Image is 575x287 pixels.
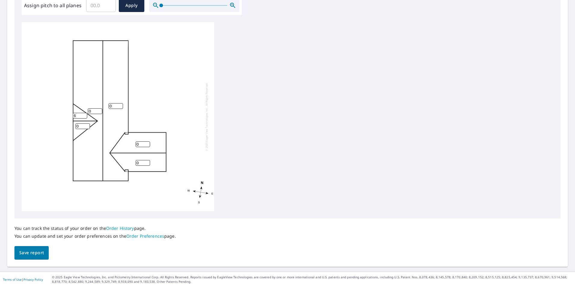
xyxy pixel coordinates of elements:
span: Apply [124,2,140,9]
p: © 2025 Eagle View Technologies, Inc. and Pictometry International Corp. All Rights Reserved. Repo... [52,275,572,284]
a: Privacy Policy [23,277,43,282]
button: Save report [14,246,49,260]
label: Assign pitch to all planes [24,2,81,9]
a: Terms of Use [3,277,22,282]
p: | [3,278,43,281]
a: Order Preferences [126,233,164,239]
span: Save report [19,249,44,257]
p: You can update and set your order preferences on the page. [14,233,176,239]
a: Order History [106,225,134,231]
p: You can track the status of your order on the page. [14,226,176,231]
